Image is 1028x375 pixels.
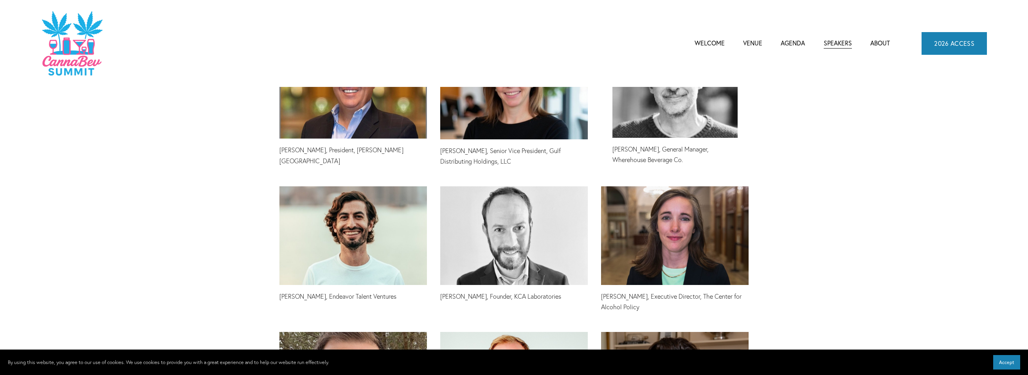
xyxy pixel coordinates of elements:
[922,32,987,55] a: 2026 ACCESS
[440,291,588,302] p: [PERSON_NAME], Founder, KCA Laboratories
[824,38,852,49] a: Speakers
[999,359,1014,365] span: Accept
[781,38,805,49] a: folder dropdown
[41,10,103,76] img: CannaDataCon
[279,291,427,302] p: [PERSON_NAME], Endeavor Talent Ventures
[695,38,725,49] a: Welcome
[993,355,1020,370] button: Accept
[870,38,890,49] a: About
[601,291,749,312] p: [PERSON_NAME], Executive Director, The Center for Alcohol Policy
[440,146,588,167] p: [PERSON_NAME], Senior Vice President, Gulf Distributing Holdings, LLC
[743,38,762,49] a: Venue
[781,38,805,49] span: Agenda
[8,358,329,367] p: By using this website, you agree to our use of cookies. We use cookies to provide you with a grea...
[612,144,738,165] p: [PERSON_NAME], General Manager, Wherehouse Beverage Co.
[279,145,427,166] p: [PERSON_NAME], President, [PERSON_NAME] [GEOGRAPHIC_DATA]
